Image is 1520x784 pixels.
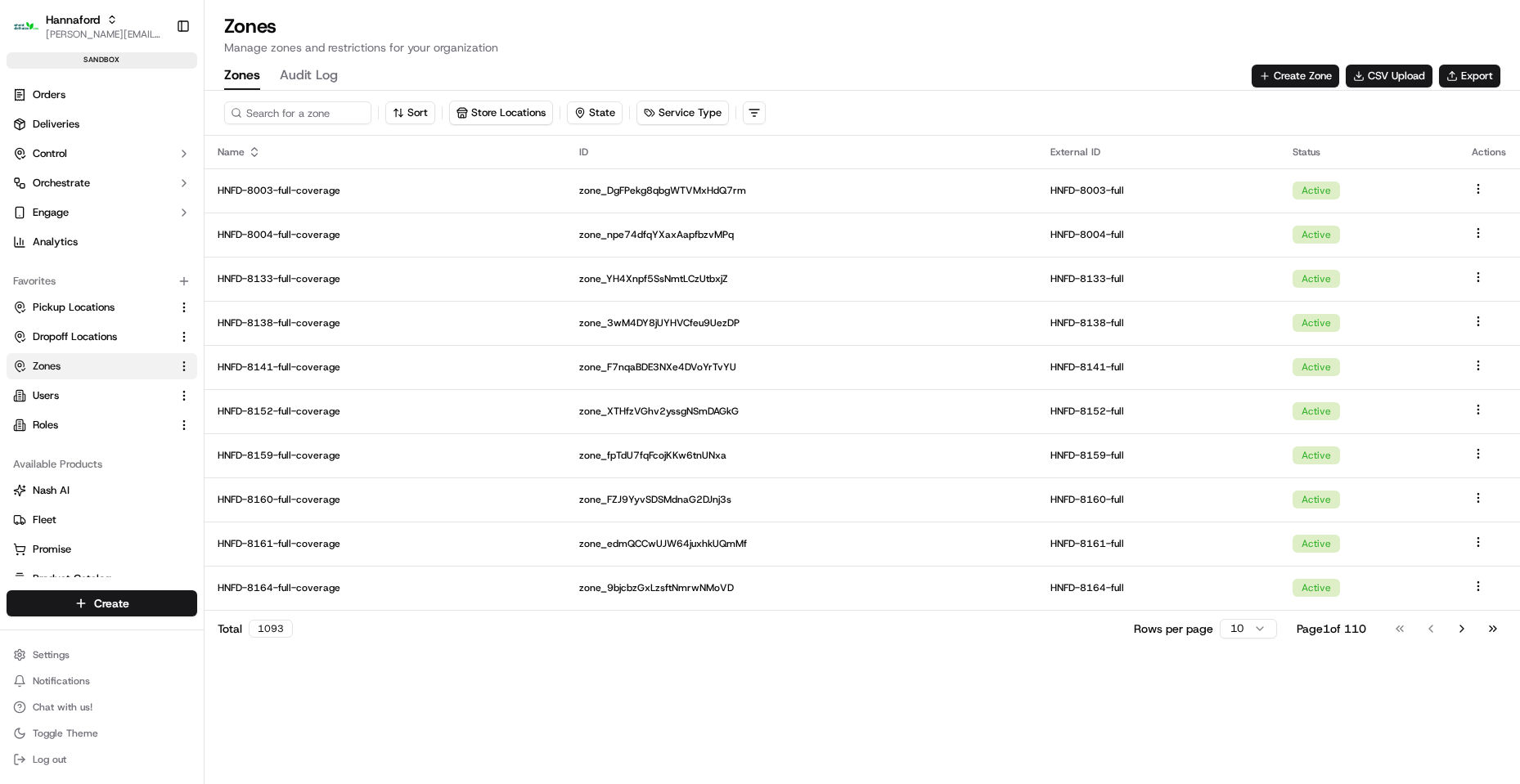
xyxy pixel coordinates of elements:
[33,235,78,249] span: Analytics
[33,571,111,586] span: Product Catalog
[7,748,197,771] button: Log out
[218,146,553,159] div: Name
[449,101,553,125] button: Store Locations
[7,696,197,719] button: Chat with us!
[579,316,1024,329] p: zone_3wM4DY8jUYHVCfeu9UezDP
[567,101,623,124] button: State
[7,268,197,294] div: Favorites
[7,52,197,69] div: sandbox
[218,316,553,329] p: HNFD-8138-full-coverage
[579,537,1024,550] p: zone_edmQCCwUJW64juxhkUQmMf
[7,722,197,745] button: Toggle Theme
[1134,620,1213,637] p: Rows per page
[46,11,100,28] span: Hannaford
[13,571,191,586] a: Product Catalog
[579,493,1024,506] p: zone_FZJ9YyvSDSMdnaG2DJnj3s
[7,643,197,666] button: Settings
[218,537,553,550] p: HNFD-8161-full-coverage
[7,566,197,592] button: Product Catalog
[46,28,163,41] span: [PERSON_NAME][EMAIL_ADDRESS][DOMAIN_NAME]
[33,205,69,220] span: Engage
[7,536,197,562] button: Promise
[218,493,553,506] p: HNFD-8160-full-coverage
[7,412,197,438] button: Roles
[218,620,293,638] div: Total
[1293,535,1340,553] div: Active
[579,272,1024,285] p: zone_YH4Xnpf5SsNmtLCzUtbxjZ
[33,701,92,714] span: Chat with us!
[218,581,553,594] p: HNFD-8164-full-coverage
[33,753,66,766] span: Log out
[7,383,197,409] button: Users
[579,184,1024,197] p: zone_DgFPekg8qbgWTVMxHdQ7rm
[7,170,197,196] button: Orchestrate
[33,359,61,374] span: Zones
[385,101,435,124] button: Sort
[7,7,169,46] button: HannafordHannaford[PERSON_NAME][EMAIL_ADDRESS][DOMAIN_NAME]
[1293,314,1340,332] div: Active
[7,670,197,692] button: Notifications
[1050,184,1266,197] p: HNFD-8003-full
[94,595,129,612] span: Create
[1050,449,1266,462] p: HNFD-8159-full
[1439,65,1500,87] button: Export
[1050,146,1266,159] div: External ID
[450,101,552,124] button: Store Locations
[13,513,191,527] a: Fleet
[579,405,1024,418] p: zone_XTHfzVGhv2yssgNSmDAGkG
[1050,493,1266,506] p: HNFD-8160-full
[13,359,171,374] a: Zones
[13,418,171,432] a: Roles
[579,581,1024,594] p: zone_9bjcbzGxLzsftNmrwNMoVD
[1293,446,1340,464] div: Active
[1050,537,1266,550] p: HNFD-8161-full
[218,361,553,374] p: HNFD-8141-full-coverage
[33,648,70,661] span: Settings
[1050,272,1266,285] p: HNFD-8133-full
[1293,402,1340,420] div: Active
[7,590,197,616] button: Create
[33,542,71,557] span: Promise
[1293,146,1446,159] div: Status
[33,674,90,688] span: Notifications
[280,62,338,90] button: Audit Log
[218,184,553,197] p: HNFD-8003-full-coverage
[1472,146,1507,159] div: Actions
[1050,581,1266,594] p: HNFD-8164-full
[1293,491,1340,508] div: Active
[33,329,117,344] span: Dropoff Locations
[579,146,1024,159] div: ID
[1346,65,1432,87] a: CSV Upload
[1293,226,1340,244] div: Active
[218,272,553,285] p: HNFD-8133-full-coverage
[13,300,171,315] a: Pickup Locations
[7,82,197,108] a: Orders
[33,418,58,432] span: Roles
[1293,181,1340,199] div: Active
[224,101,371,124] input: Search for a zone
[1050,405,1266,418] p: HNFD-8152-full
[33,146,67,161] span: Control
[7,294,197,320] button: Pickup Locations
[218,405,553,418] p: HNFD-8152-full-coverage
[218,449,553,462] p: HNFD-8159-full-coverage
[7,477,197,504] button: Nash AI
[579,449,1024,462] p: zone_fpTdU7fqFcojKKw6tnUNxa
[1297,620,1366,637] div: Page 1 of 110
[1050,228,1266,241] p: HNFD-8004-full
[7,199,197,226] button: Engage
[1293,579,1340,597] div: Active
[33,727,98,740] span: Toggle Theme
[7,451,197,477] div: Available Products
[637,101,728,124] button: Service Type
[1252,65,1339,87] button: Create Zone
[7,229,197,255] a: Analytics
[249,620,293,638] div: 1093
[224,13,1500,39] h1: Zones
[218,228,553,241] p: HNFD-8004-full-coverage
[579,228,1024,241] p: zone_npe74dfqYXaxAapfbzvMPq
[33,513,56,527] span: Fleet
[1050,316,1266,329] p: HNFD-8138-full
[1050,361,1266,374] p: HNFD-8141-full
[1293,358,1340,376] div: Active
